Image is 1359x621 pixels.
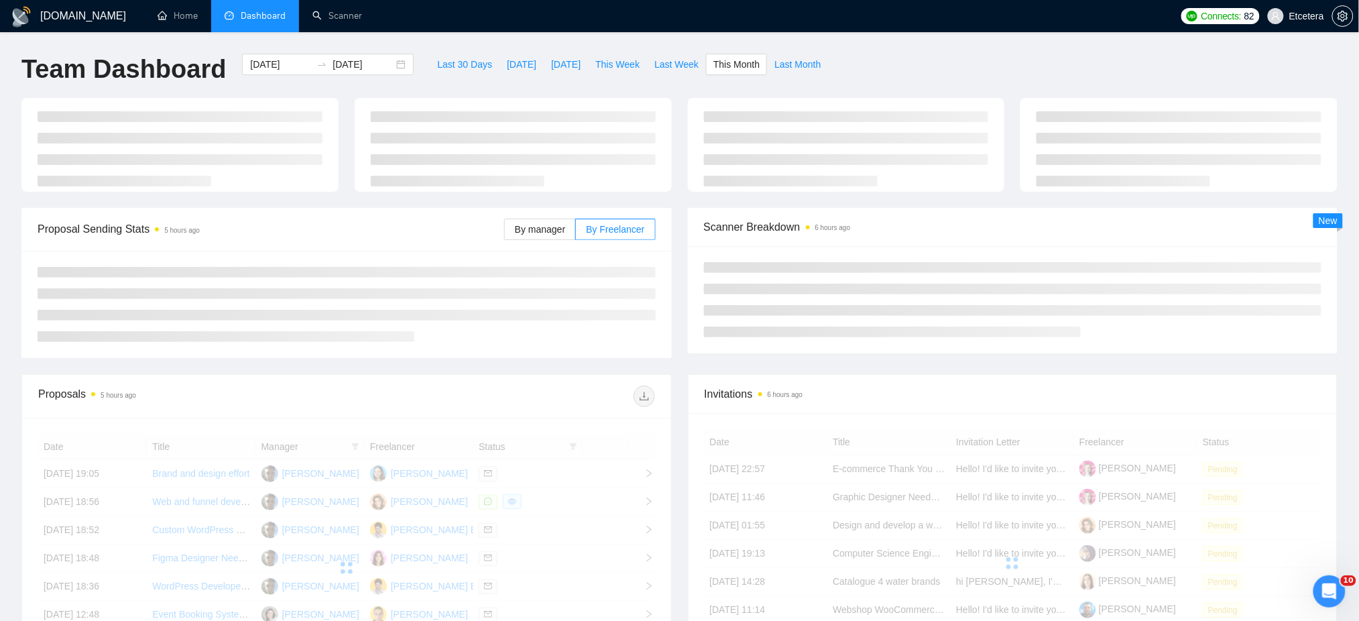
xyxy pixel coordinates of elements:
[544,54,588,75] button: [DATE]
[38,221,504,237] span: Proposal Sending Stats
[1332,11,1354,21] a: setting
[430,54,499,75] button: Last 30 Days
[507,57,536,72] span: [DATE]
[1332,5,1354,27] button: setting
[774,57,821,72] span: Last Month
[588,54,647,75] button: This Week
[225,11,234,20] span: dashboard
[312,10,362,21] a: searchScanner
[101,392,136,399] time: 5 hours ago
[815,224,851,231] time: 6 hours ago
[1341,575,1356,586] span: 10
[586,224,644,235] span: By Freelancer
[250,57,311,72] input: Start date
[316,59,327,70] span: to
[1187,11,1197,21] img: upwork-logo.png
[1244,9,1254,23] span: 82
[437,57,492,72] span: Last 30 Days
[333,57,394,72] input: End date
[647,54,706,75] button: Last Week
[499,54,544,75] button: [DATE]
[1201,9,1242,23] span: Connects:
[704,219,1322,235] span: Scanner Breakdown
[706,54,767,75] button: This Month
[654,57,699,72] span: Last Week
[767,54,828,75] button: Last Month
[1319,215,1338,226] span: New
[21,54,226,85] h1: Team Dashboard
[713,57,760,72] span: This Month
[1333,11,1353,21] span: setting
[515,224,565,235] span: By manager
[1313,575,1346,608] iframe: Intercom live chat
[1271,11,1281,21] span: user
[551,57,581,72] span: [DATE]
[595,57,640,72] span: This Week
[316,59,327,70] span: swap-right
[38,386,347,407] div: Proposals
[11,6,32,27] img: logo
[164,227,200,234] time: 5 hours ago
[768,391,803,398] time: 6 hours ago
[705,386,1321,402] span: Invitations
[241,10,286,21] span: Dashboard
[158,10,198,21] a: homeHome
